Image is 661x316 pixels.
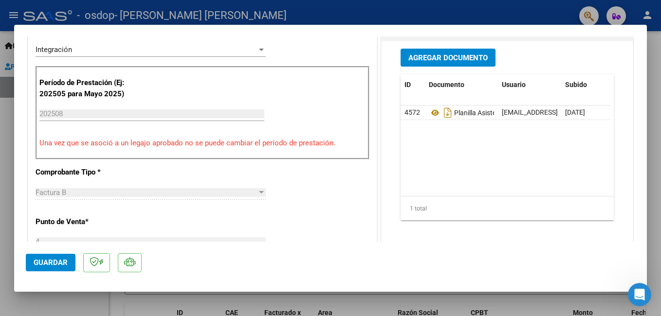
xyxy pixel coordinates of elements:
[429,109,509,117] span: Planilla Asistencia
[382,41,633,243] div: DOCUMENTACIÓN RESPALDATORIA
[628,283,651,306] iframe: Intercom live chat
[408,53,488,62] span: Agregar Documento
[39,77,137,99] p: Período de Prestación (Ej: 202505 para Mayo 2025)
[404,108,420,116] span: 4572
[36,188,66,197] span: Factura B
[425,74,498,95] datatable-header-cell: Documento
[401,49,496,67] button: Agregar Documento
[39,138,366,149] p: Una vez que se asoció a un legajo aprobado no se puede cambiar el período de prestación.
[26,254,75,271] button: Guardar
[565,108,585,116] span: [DATE]
[401,74,425,95] datatable-header-cell: ID
[401,196,614,221] div: 1 total
[498,74,561,95] datatable-header-cell: Usuario
[565,81,587,88] span: Subido
[429,81,464,88] span: Documento
[561,74,610,95] datatable-header-cell: Subido
[610,74,659,95] datatable-header-cell: Acción
[502,81,526,88] span: Usuario
[36,167,136,178] p: Comprobante Tipo *
[441,105,454,121] i: Descargar documento
[34,258,68,267] span: Guardar
[404,81,411,88] span: ID
[36,45,72,54] span: Integración
[36,216,136,228] p: Punto de Venta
